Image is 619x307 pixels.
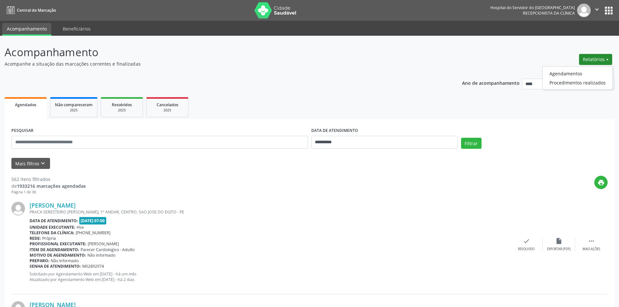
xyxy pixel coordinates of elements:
b: Rede: [30,236,41,241]
a: Agendamentos [543,69,613,78]
strong: 1933216 marcações agendadas [17,183,86,189]
a: Procedimentos realizados [543,78,613,87]
span: [PERSON_NAME] [88,241,119,247]
a: Beneficiários [58,23,95,34]
span: Não compareceram [55,102,93,108]
b: Motivo de agendamento: [30,252,86,258]
span: Hse [77,224,84,230]
a: Central de Marcação [5,5,56,16]
div: de [11,183,86,189]
span: Resolvidos [112,102,132,108]
div: 2025 [55,108,93,113]
div: 2025 [151,108,184,113]
i: check [523,237,530,245]
a: [PERSON_NAME] [30,202,76,209]
img: img [577,4,591,17]
div: 2025 [106,108,138,113]
i: print [598,179,605,186]
span: [PHONE_NUMBER] [76,230,110,236]
button: Mais filtroskeyboard_arrow_down [11,158,50,169]
span: Central de Marcação [17,7,56,13]
span: M02892974 [82,263,104,269]
a: Acompanhamento [2,23,51,36]
button: Filtrar [461,138,482,149]
label: PESQUISAR [11,126,33,136]
i:  [593,6,600,13]
div: Hospital do Servidor do [GEOGRAPHIC_DATA] [490,5,575,10]
button: print [594,176,608,189]
p: Ano de acompanhamento [462,79,520,87]
i: insert_drive_file [555,237,562,245]
img: img [11,202,25,215]
span: Não informado [51,258,79,263]
b: Unidade executante: [30,224,75,230]
b: Senha de atendimento: [30,263,81,269]
span: Cancelados [157,102,178,108]
label: DATA DE ATENDIMENTO [311,126,358,136]
span: Recepcionista da clínica [523,10,575,16]
button:  [591,4,603,17]
div: Resolvido [518,247,535,251]
b: Data de atendimento: [30,218,78,224]
span: Agendados [15,102,36,108]
b: Telefone da clínica: [30,230,74,236]
p: Solicitado por Agendamento Web em [DATE] - há um mês Atualizado por Agendamento Web em [DATE] - h... [30,271,510,282]
i:  [588,237,595,245]
span: Não informado [87,252,115,258]
div: Exportar (PDF) [547,247,571,251]
div: Página 1 de 38 [11,189,86,195]
div: PRACA SERESTEIRO [PERSON_NAME], 1º ANDAR, CENTRO, SAO JOSE DO EGITO - PE [30,209,510,215]
i: keyboard_arrow_down [39,160,46,167]
button: Relatórios [579,54,612,65]
b: Profissional executante: [30,241,86,247]
div: Mais ações [583,247,600,251]
b: Preparo: [30,258,49,263]
ul: Relatórios [542,66,613,90]
button: apps [603,5,614,16]
b: Item de agendamento: [30,247,79,252]
div: 562 itens filtrados [11,176,86,183]
span: Parecer Cardiologico - Adulto [81,247,135,252]
span: [DATE] 07:00 [79,217,107,224]
p: Acompanhe a situação das marcações correntes e finalizadas [5,60,432,67]
span: Própria [42,236,56,241]
p: Acompanhamento [5,44,432,60]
